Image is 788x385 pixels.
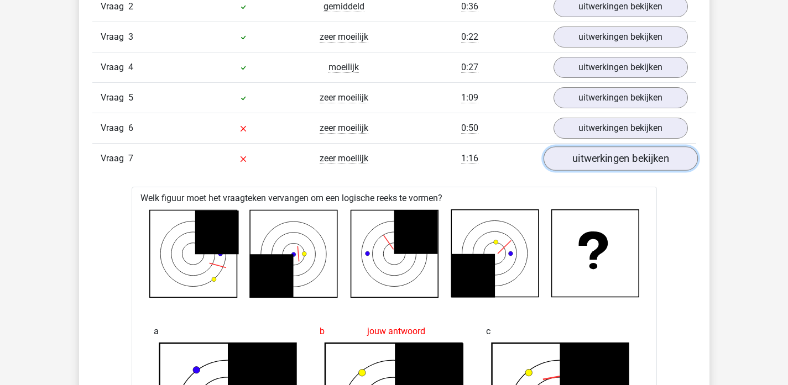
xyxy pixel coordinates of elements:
[461,153,478,164] span: 1:16
[128,92,133,103] span: 5
[101,61,128,74] span: Vraag
[320,320,325,342] span: b
[554,27,688,48] a: uitwerkingen bekijken
[543,146,697,171] a: uitwerkingen bekijken
[128,62,133,72] span: 4
[461,31,478,43] span: 0:22
[323,1,364,12] span: gemiddeld
[154,320,159,342] span: a
[320,153,368,164] span: zeer moeilijk
[328,62,359,73] span: moeilijk
[461,1,478,12] span: 0:36
[101,152,128,165] span: Vraag
[101,122,128,135] span: Vraag
[554,118,688,139] a: uitwerkingen bekijken
[128,1,133,12] span: 2
[554,87,688,108] a: uitwerkingen bekijken
[461,92,478,103] span: 1:09
[486,320,490,342] span: c
[461,123,478,134] span: 0:50
[554,57,688,78] a: uitwerkingen bekijken
[320,31,368,43] span: zeer moeilijk
[101,91,128,104] span: Vraag
[128,123,133,133] span: 6
[320,320,468,342] div: jouw antwoord
[320,123,368,134] span: zeer moeilijk
[320,92,368,103] span: zeer moeilijk
[128,153,133,164] span: 7
[101,30,128,44] span: Vraag
[461,62,478,73] span: 0:27
[128,31,133,42] span: 3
